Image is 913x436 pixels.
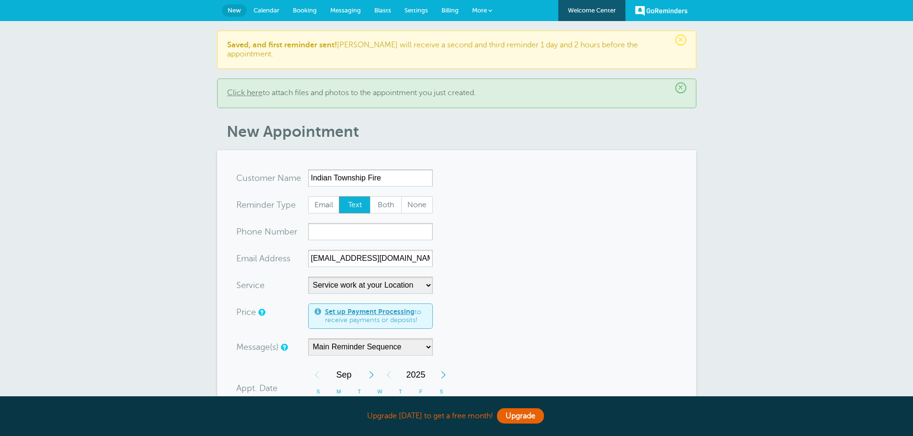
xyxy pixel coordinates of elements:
span: × [675,82,686,93]
label: Appt. Date [236,384,277,392]
label: Service [236,281,265,290]
input: Optional [308,250,433,267]
span: Text [339,197,370,213]
span: 2025 [397,365,435,384]
span: Blasts [374,7,391,14]
span: None [402,197,432,213]
div: Next Month [363,365,380,384]
label: Email [308,196,340,213]
th: M [328,384,349,399]
span: Settings [404,7,428,14]
div: Upgrade [DATE] to get a free month! [217,406,696,426]
h1: New Appointment [227,123,696,141]
span: Cus [236,174,252,182]
span: September [325,365,363,384]
span: tomer N [252,174,284,182]
span: Billing [441,7,459,14]
span: Both [370,197,401,213]
b: Saved, and first reminder sent! [227,41,337,49]
a: Click here [227,89,263,97]
a: Simple templates and custom messages will use the reminder schedule set under Settings > Reminder... [281,344,287,350]
p: [PERSON_NAME] will receive a second and third reminder 1 day and 2 hours before the appointment. [227,41,686,59]
label: Message(s) [236,343,278,351]
span: Pho [236,227,252,236]
th: T [349,384,370,399]
label: None [401,196,433,213]
label: Text [339,196,370,213]
a: An optional price for the appointment. If you set a price, you can include a payment link in your... [258,309,264,315]
span: Ema [236,254,253,263]
div: ress [236,250,308,267]
span: ne Nu [252,227,277,236]
label: Price [236,308,256,316]
p: to attach files and photos to the appointment you just created. [227,89,686,98]
span: More [472,7,487,14]
th: S [431,384,452,399]
a: Set up Payment Processing [325,308,415,315]
th: W [370,384,390,399]
iframe: Resource center [875,398,903,426]
a: Upgrade [497,408,544,424]
span: New [228,7,241,14]
label: Reminder Type [236,201,296,209]
label: Both [370,196,402,213]
span: Booking [293,7,317,14]
div: Next Year [435,365,452,384]
th: T [390,384,411,399]
span: × [675,34,686,45]
div: ame [236,169,308,187]
span: to receive payments or deposits! [325,308,427,324]
div: Previous Year [380,365,397,384]
div: Previous Month [308,365,325,384]
th: F [411,384,431,399]
div: mber [236,223,308,240]
span: Messaging [330,7,361,14]
span: Email [309,197,339,213]
span: il Add [253,254,275,263]
a: New [222,4,247,17]
span: Calendar [254,7,279,14]
th: S [308,384,329,399]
